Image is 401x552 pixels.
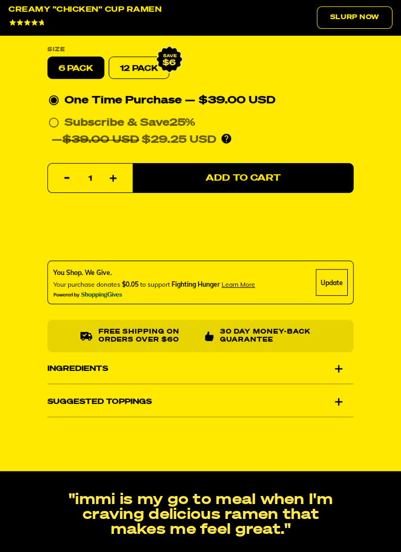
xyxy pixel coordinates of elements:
[47,56,104,79] label: 6 pack
[140,280,170,288] span: to support
[53,291,122,298] img: Powered By ShoppingGives
[206,174,281,183] span: Add to Cart
[54,164,126,193] input: quantity
[47,354,354,384] div: Ingredients
[61,492,341,537] p: "immi is my go to meal when I'm craving delicious ramen that makes me feel great."
[47,387,354,417] div: Suggested Toppings
[48,92,353,109] div: One Time Purchase
[47,46,354,52] label: Size
[185,92,275,109] div: — $39.00 USD
[317,6,392,29] a: Slurp Now
[64,114,195,131] div: Subscribe & Save
[5,504,95,547] iframe: Marketing Popup
[9,6,161,13] div: Creamy "Chicken" Cup Ramen
[222,280,255,288] span: Learn more about donating
[50,20,82,26] span: 66 Reviews
[316,269,348,296] div: Update Cause Button
[109,56,169,79] a: 12 Pack
[53,268,255,278] div: You Shop. We Give.
[133,163,354,193] button: Add to Cart
[53,280,120,288] span: Your purchase donates
[52,131,216,148] div: — $29.25 USD
[99,328,196,344] p: Free shipping on orders over $60
[169,117,195,128] span: 25%
[220,328,321,344] p: 30 Day Money-Back Guarantee
[62,134,139,145] del: $39.00 USD
[122,280,138,288] span: $0.05
[171,280,220,288] span: Fighting Hunger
